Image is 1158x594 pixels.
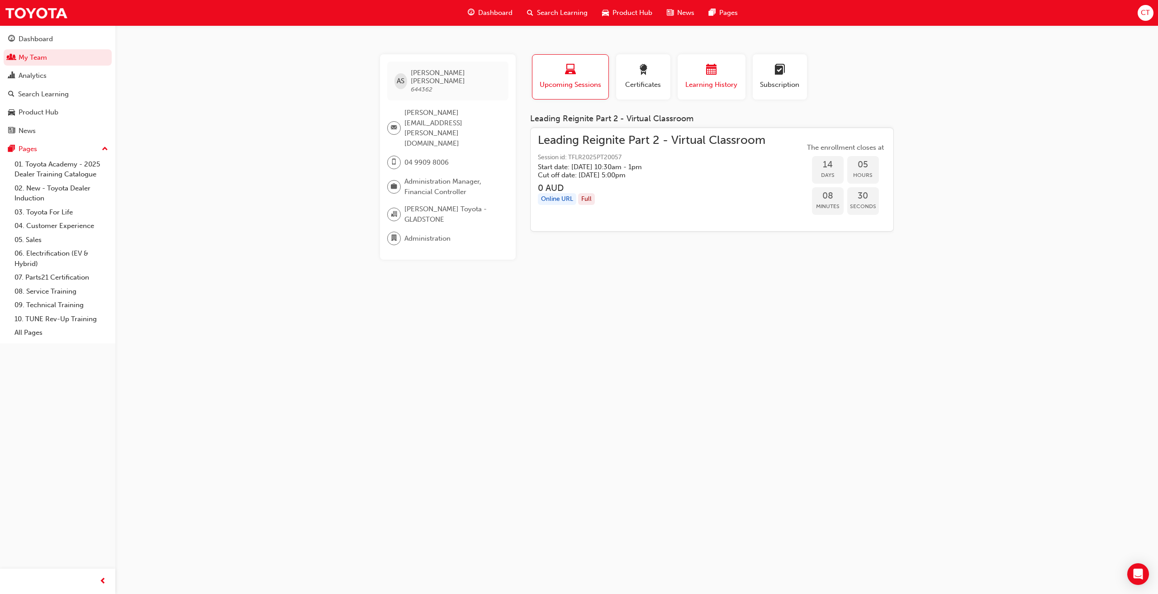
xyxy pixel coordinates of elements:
[11,247,112,271] a: 06. Electrification (EV & Hybrid)
[538,152,765,163] span: Session id: TFLR2025PT20057
[4,104,112,121] a: Product Hub
[538,193,576,205] div: Online URL
[8,109,15,117] span: car-icon
[18,89,69,100] div: Search Learning
[100,576,106,587] span: prev-icon
[391,181,397,193] span: briefcase-icon
[8,72,15,80] span: chart-icon
[616,54,670,100] button: Certificates
[11,285,112,299] a: 08. Service Training
[678,54,745,100] button: Learning History
[812,201,844,212] span: Minutes
[530,114,894,124] div: Leading Reignite Part 2 - Virtual Classroom
[11,219,112,233] a: 04. Customer Experience
[4,141,112,157] button: Pages
[847,201,879,212] span: Seconds
[1138,5,1153,21] button: CT
[404,176,501,197] span: Administration Manager, Financial Controller
[539,80,602,90] span: Upcoming Sessions
[11,312,112,326] a: 10. TUNE Rev-Up Training
[623,80,664,90] span: Certificates
[753,54,807,100] button: Subscription
[8,54,15,62] span: people-icon
[19,34,53,44] div: Dashboard
[847,170,879,181] span: Hours
[4,67,112,84] a: Analytics
[460,4,520,22] a: guage-iconDashboard
[11,205,112,219] a: 03. Toyota For Life
[19,107,58,118] div: Product Hub
[1141,8,1150,18] span: CT
[11,271,112,285] a: 07. Parts21 Certification
[8,145,15,153] span: pages-icon
[565,64,576,76] span: laptop-icon
[391,209,397,220] span: organisation-icon
[411,69,501,85] span: [PERSON_NAME] [PERSON_NAME]
[397,76,404,86] span: AS
[19,126,36,136] div: News
[4,31,112,48] a: Dashboard
[538,183,765,193] h3: 0 AUD
[612,8,652,18] span: Product Hub
[11,233,112,247] a: 05. Sales
[527,7,533,19] span: search-icon
[702,4,745,22] a: pages-iconPages
[404,157,449,168] span: 04 9909 8006
[19,71,47,81] div: Analytics
[19,144,37,154] div: Pages
[11,181,112,205] a: 02. New - Toyota Dealer Induction
[719,8,738,18] span: Pages
[677,8,694,18] span: News
[391,157,397,168] span: mobile-icon
[1127,563,1149,585] div: Open Intercom Messenger
[538,135,886,224] a: Leading Reignite Part 2 - Virtual ClassroomSession id: TFLR2025PT20057Start date: [DATE] 10:30am ...
[759,80,800,90] span: Subscription
[602,7,609,19] span: car-icon
[102,143,108,155] span: up-icon
[8,127,15,135] span: news-icon
[4,49,112,66] a: My Team
[11,326,112,340] a: All Pages
[411,86,432,93] span: 644362
[5,3,68,23] img: Trak
[8,90,14,99] span: search-icon
[812,170,844,181] span: Days
[4,86,112,103] a: Search Learning
[537,8,588,18] span: Search Learning
[520,4,595,22] a: search-iconSearch Learning
[812,191,844,201] span: 08
[11,298,112,312] a: 09. Technical Training
[468,7,475,19] span: guage-icon
[706,64,717,76] span: calendar-icon
[4,123,112,139] a: News
[667,7,674,19] span: news-icon
[774,64,785,76] span: learningplan-icon
[805,143,886,153] span: The enrollment closes at
[660,4,702,22] a: news-iconNews
[404,108,501,148] span: [PERSON_NAME][EMAIL_ADDRESS][PERSON_NAME][DOMAIN_NAME]
[4,29,112,141] button: DashboardMy TeamAnalyticsSearch LearningProduct HubNews
[538,171,751,179] h5: Cut off date: [DATE] 5:00pm
[11,157,112,181] a: 01. Toyota Academy - 2025 Dealer Training Catalogue
[812,160,844,170] span: 14
[391,233,397,244] span: department-icon
[478,8,513,18] span: Dashboard
[684,80,739,90] span: Learning History
[404,204,501,224] span: [PERSON_NAME] Toyota - GLADSTONE
[404,233,451,244] span: Administration
[595,4,660,22] a: car-iconProduct Hub
[391,122,397,134] span: email-icon
[638,64,649,76] span: award-icon
[532,54,609,100] button: Upcoming Sessions
[8,35,15,43] span: guage-icon
[578,193,595,205] div: Full
[709,7,716,19] span: pages-icon
[847,191,879,201] span: 30
[538,163,751,171] h5: Start date: [DATE] 10:30am - 1pm
[847,160,879,170] span: 05
[538,135,765,146] span: Leading Reignite Part 2 - Virtual Classroom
